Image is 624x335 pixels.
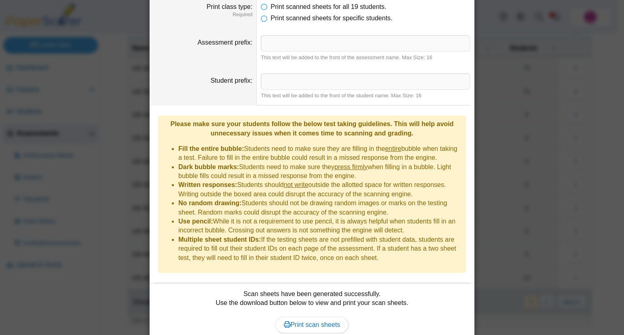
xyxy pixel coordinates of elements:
span: Print scanned sheets for specific students. [271,15,392,21]
b: No random drawing: [178,200,242,206]
b: Dark bubble marks: [178,163,239,170]
dfn: Required [154,11,252,18]
li: Students should outside the allotted space for written responses. Writing outside the boxed area ... [178,180,462,199]
div: This text will be added to the front of the assessment name. Max Size: 16 [261,54,470,61]
a: Print scan sheets [275,317,349,333]
b: Fill the entire bubble: [178,145,244,152]
li: Students should not be drawing random images or marks on the testing sheet. Random marks could di... [178,199,462,217]
li: If the testing sheets are not prefilled with student data, students are required to fill out thei... [178,235,462,262]
label: Student prefix [210,77,252,84]
div: This text will be added to the front of the student name. Max Size: 16 [261,92,470,99]
label: Assessment prefix [197,39,252,46]
b: Use pencil: [178,218,213,225]
span: Print scanned sheets for all 19 students. [271,3,386,10]
u: entire [385,145,401,152]
u: press firmly [334,163,368,170]
li: Students need to make sure they when filling in a bubble. Light bubble fills could result in a mi... [178,163,462,181]
b: Multiple sheet student IDs: [178,236,261,243]
li: While it is not a requirement to use pencil, it is always helpful when students fill in an incorr... [178,217,462,235]
label: Print class type [206,3,252,10]
li: Students need to make sure they are filling in the bubble when taking a test. Failure to fill in ... [178,144,462,163]
b: Please make sure your students follow the below test taking guidelines. This will help avoid unne... [170,120,453,136]
span: Print scan sheets [284,321,340,328]
b: Written responses: [178,181,237,188]
u: not write [284,181,308,188]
